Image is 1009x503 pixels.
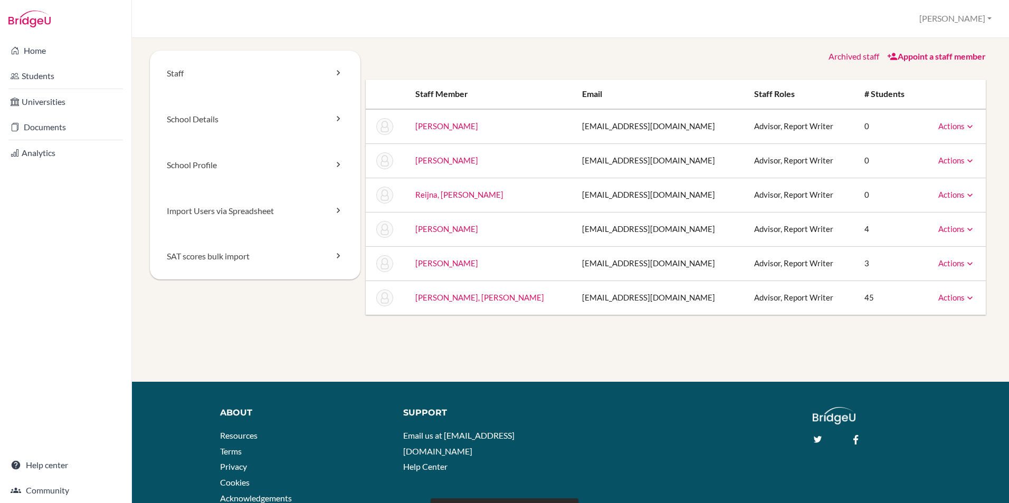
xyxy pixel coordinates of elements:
img: (Archived) Marie Richardson [376,221,393,238]
a: Resources [220,430,258,440]
img: Marie Richardson [376,255,393,272]
td: 45 [856,280,921,315]
img: Gianne de Weever [376,152,393,169]
img: Bridge-U [8,11,51,27]
a: [PERSON_NAME] [415,156,478,165]
a: Email us at [EMAIL_ADDRESS][DOMAIN_NAME] [403,430,515,456]
a: Actions [938,121,975,131]
a: Archived staff [829,51,879,61]
div: Support [403,407,561,419]
td: [EMAIL_ADDRESS][DOMAIN_NAME] [574,109,746,144]
td: 0 [856,143,921,178]
a: Community [2,480,129,501]
a: Actions [938,156,975,165]
td: 0 [856,178,921,212]
a: Actions [938,293,975,302]
a: [PERSON_NAME] [415,121,478,131]
a: Import Users via Spreadsheet [150,188,360,234]
td: [EMAIL_ADDRESS][DOMAIN_NAME] [574,212,746,246]
td: 4 [856,212,921,246]
th: Email [574,80,746,109]
a: Actions [938,224,975,234]
button: [PERSON_NAME] [915,9,996,28]
a: Reijna, [PERSON_NAME] [415,190,503,199]
td: [EMAIL_ADDRESS][DOMAIN_NAME] [574,246,746,280]
a: Universities [2,91,129,112]
td: [EMAIL_ADDRESS][DOMAIN_NAME] [574,280,746,315]
a: Help center [2,454,129,476]
a: School Details [150,96,360,142]
td: 3 [856,246,921,280]
td: [EMAIL_ADDRESS][DOMAIN_NAME] [574,143,746,178]
a: Analytics [2,142,129,163]
th: Staff roles [746,80,856,109]
a: School Profile [150,142,360,188]
td: Advisor, Report Writer [746,212,856,246]
img: logo_white@2x-f4f0deed5e89b7ecb1c2cc34c3e3d731f90f0f143d5ea2071677605dd97b5244.png [813,407,855,424]
img: Gisella Reijna [376,187,393,204]
a: [PERSON_NAME] [415,258,478,268]
a: [PERSON_NAME] [415,224,478,234]
a: Privacy [220,461,247,471]
td: 0 [856,109,921,144]
a: Terms [220,446,242,456]
a: Home [2,40,129,61]
a: Actions [938,258,975,268]
a: Actions [938,190,975,199]
td: Advisor, Report Writer [746,246,856,280]
th: Staff member [407,80,574,109]
a: Help Center [403,461,448,471]
div: About [220,407,387,419]
a: Documents [2,117,129,138]
a: Appoint a staff member [887,51,986,61]
td: Advisor, Report Writer [746,143,856,178]
td: Advisor, Report Writer [746,109,856,144]
img: Gianne Wilson-de Weever [376,289,393,306]
a: [PERSON_NAME], [PERSON_NAME] [415,293,544,302]
td: [EMAIL_ADDRESS][DOMAIN_NAME] [574,178,746,212]
img: Patrice Davis [376,118,393,135]
a: Staff [150,51,360,96]
td: Advisor, Report Writer [746,280,856,315]
th: # students [856,80,921,109]
a: Acknowledgements [220,493,292,503]
a: SAT scores bulk import [150,234,360,279]
td: Advisor, Report Writer [746,178,856,212]
a: Students [2,65,129,86]
a: Cookies [220,477,250,487]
